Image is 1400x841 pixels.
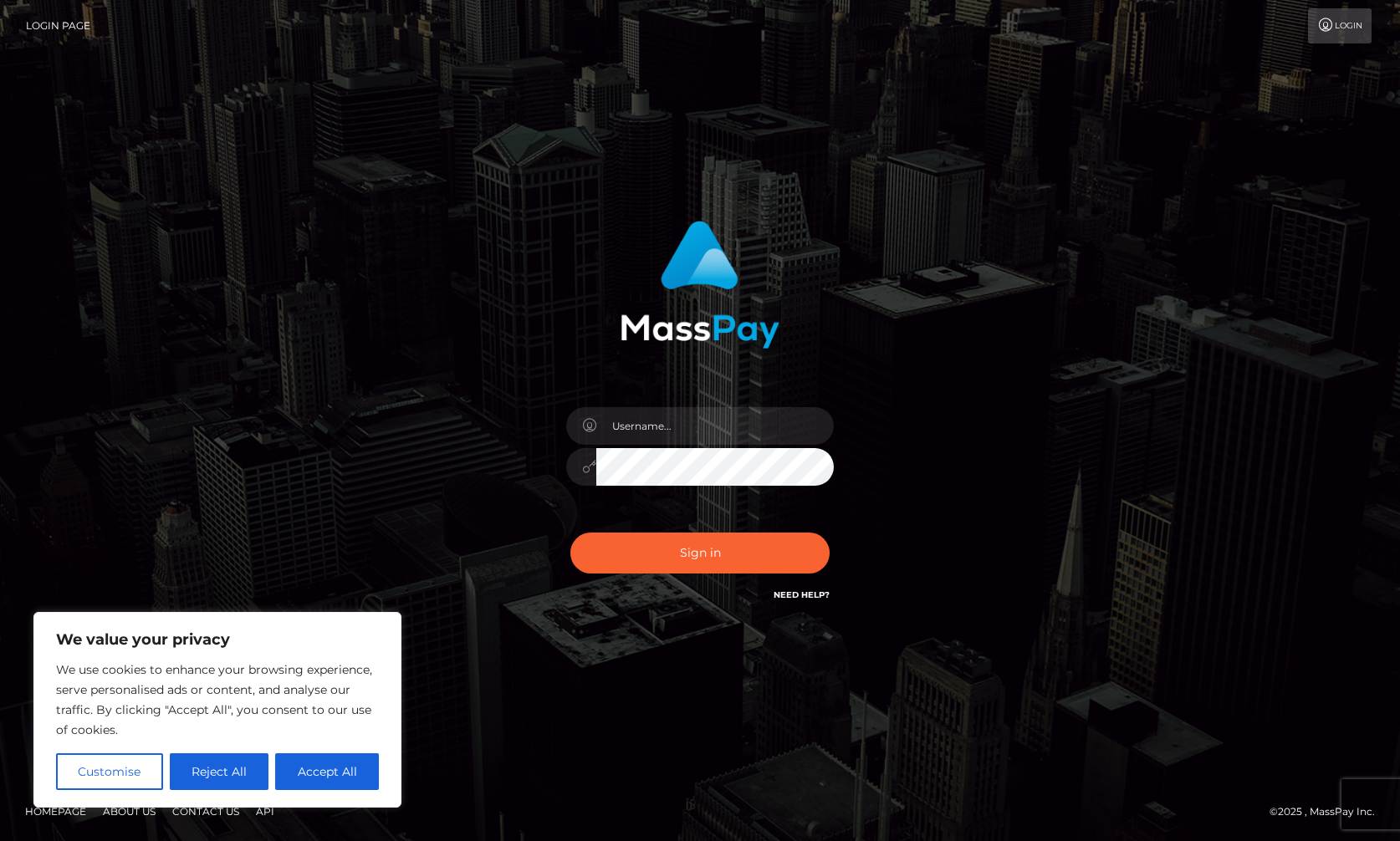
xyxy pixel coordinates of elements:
[570,533,830,573] button: Sign in
[774,589,830,600] a: Need Help?
[170,753,269,790] button: Reject All
[1308,8,1372,43] a: Login
[249,798,281,824] a: API
[18,798,93,824] a: Homepage
[56,629,379,650] p: We value your privacy
[96,798,162,824] a: About Us
[275,753,379,790] button: Accept All
[1270,803,1387,821] div: © 2025 , MassPay Inc.
[166,798,246,824] a: Contact Us
[56,753,163,790] button: Customise
[596,407,834,445] input: Username...
[56,660,379,740] p: We use cookies to enhance your browsing experience, serve personalised ads or content, and analys...
[621,221,779,349] img: MassPay Login
[33,612,401,808] div: We value your privacy
[26,8,90,43] a: Login Page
